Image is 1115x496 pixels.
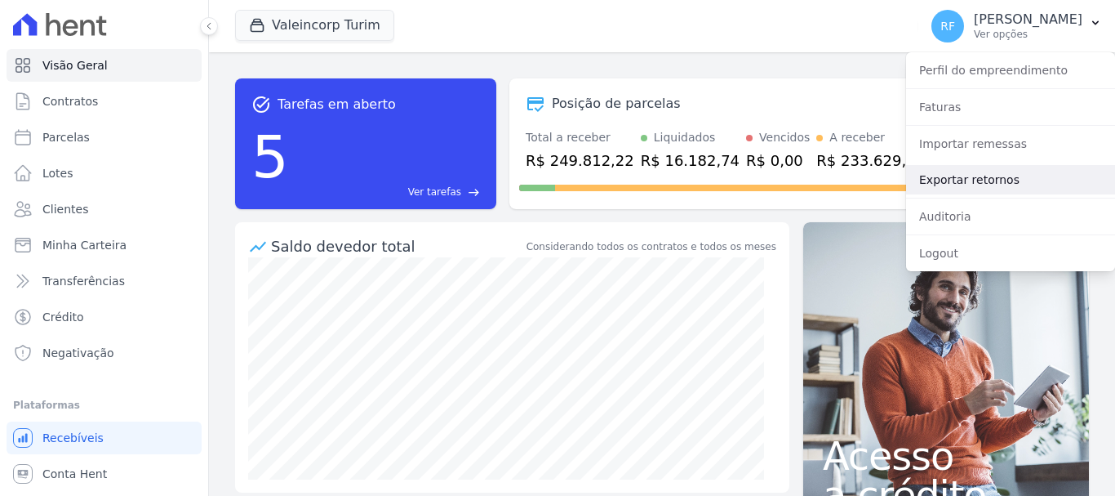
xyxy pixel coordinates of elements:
a: Exportar retornos [906,165,1115,194]
p: Ver opções [974,28,1082,41]
a: Parcelas [7,121,202,154]
span: Minha Carteira [42,237,127,253]
div: 5 [251,114,289,199]
a: Perfil do empreendimento [906,56,1115,85]
span: Parcelas [42,129,90,145]
span: Negativação [42,345,114,361]
span: Recebíveis [42,430,104,446]
button: RF [PERSON_NAME] Ver opções [918,3,1115,49]
a: Clientes [7,193,202,226]
div: R$ 249.812,22 [526,150,634,172]
span: Visão Geral [42,57,108,74]
span: Transferências [42,273,125,289]
span: Ver tarefas [408,185,461,199]
a: Crédito [7,301,202,333]
a: Auditoria [906,202,1115,231]
a: Transferências [7,265,202,297]
a: Contratos [7,85,202,118]
span: RF [940,20,955,32]
span: Lotes [42,165,73,181]
a: Lotes [7,157,202,190]
span: Crédito [42,309,84,325]
a: Logout [906,239,1115,268]
span: Contratos [42,93,98,109]
span: Clientes [42,201,88,217]
div: Liquidados [654,129,716,146]
div: Saldo devedor total [271,235,523,257]
div: R$ 0,00 [746,150,810,172]
a: Faturas [906,92,1115,122]
button: Valeincorp Turim [235,10,394,41]
div: A receber [829,129,885,146]
div: R$ 16.182,74 [641,150,740,172]
div: Posição de parcelas [552,94,681,114]
a: Minha Carteira [7,229,202,261]
span: Conta Hent [42,466,107,482]
span: east [468,186,480,199]
div: Vencidos [759,129,810,146]
span: task_alt [251,95,271,114]
div: Considerando todos os contratos e todos os meses [526,239,776,254]
a: Negativação [7,337,202,369]
div: R$ 233.629,48 [816,150,925,172]
div: Plataformas [13,395,195,415]
a: Ver tarefas east [295,185,480,199]
a: Conta Hent [7,458,202,490]
span: Acesso [823,436,1069,476]
div: Total a receber [526,129,634,146]
a: Visão Geral [7,49,202,82]
a: Recebíveis [7,422,202,454]
p: [PERSON_NAME] [974,11,1082,28]
a: Importar remessas [906,129,1115,159]
span: Tarefas em aberto [278,95,396,114]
